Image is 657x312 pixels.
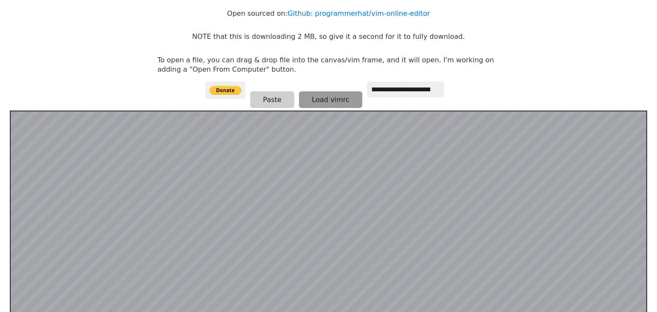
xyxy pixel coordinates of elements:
p: NOTE that this is downloading 2 MB, so give it a second for it to fully download. [192,32,465,41]
p: To open a file, you can drag & drop file into the canvas/vim frame, and it will open. I'm working... [157,55,500,75]
p: Open sourced on: [227,9,430,18]
button: Load vimrc [299,91,362,108]
a: Github: programmerhat/vim-online-editor [287,9,430,17]
button: Paste [250,91,294,108]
